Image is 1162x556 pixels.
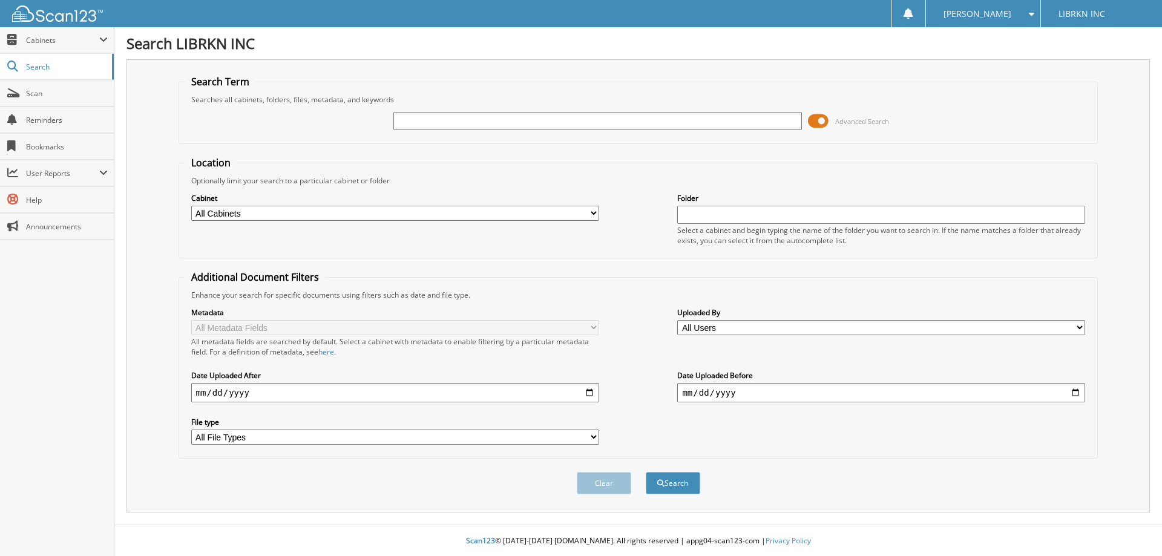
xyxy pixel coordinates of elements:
[114,526,1162,556] div: © [DATE]-[DATE] [DOMAIN_NAME]. All rights reserved | appg04-scan123-com |
[26,142,108,152] span: Bookmarks
[126,33,1150,53] h1: Search LIBRKN INC
[185,156,237,169] legend: Location
[835,117,889,126] span: Advanced Search
[191,370,599,381] label: Date Uploaded After
[12,5,103,22] img: scan123-logo-white.svg
[577,472,631,494] button: Clear
[677,370,1085,381] label: Date Uploaded Before
[677,383,1085,402] input: end
[318,347,334,357] a: here
[26,195,108,205] span: Help
[191,193,599,203] label: Cabinet
[185,270,325,284] legend: Additional Document Filters
[26,168,99,178] span: User Reports
[26,62,106,72] span: Search
[191,383,599,402] input: start
[677,225,1085,246] div: Select a cabinet and begin typing the name of the folder you want to search in. If the name match...
[26,88,108,99] span: Scan
[677,193,1085,203] label: Folder
[191,417,599,427] label: File type
[944,10,1011,18] span: [PERSON_NAME]
[26,35,99,45] span: Cabinets
[185,175,1092,186] div: Optionally limit your search to a particular cabinet or folder
[26,115,108,125] span: Reminders
[646,472,700,494] button: Search
[185,94,1092,105] div: Searches all cabinets, folders, files, metadata, and keywords
[26,221,108,232] span: Announcements
[677,307,1085,318] label: Uploaded By
[191,307,599,318] label: Metadata
[191,336,599,357] div: All metadata fields are searched by default. Select a cabinet with metadata to enable filtering b...
[185,75,255,88] legend: Search Term
[185,290,1092,300] div: Enhance your search for specific documents using filters such as date and file type.
[466,535,495,546] span: Scan123
[1059,10,1105,18] span: LIBRKN INC
[766,535,811,546] a: Privacy Policy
